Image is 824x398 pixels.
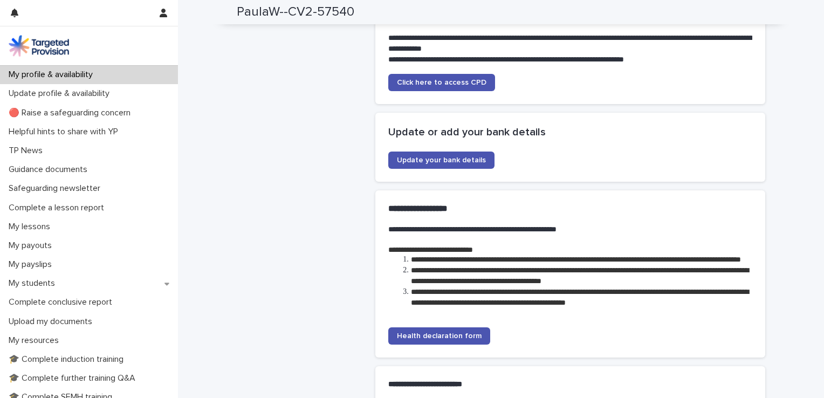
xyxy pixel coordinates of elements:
a: Click here to access CPD [388,74,495,91]
p: Upload my documents [4,317,101,327]
p: 🎓 Complete induction training [4,354,132,365]
img: M5nRWzHhSzIhMunXDL62 [9,35,69,57]
p: 🔴 Raise a safeguarding concern [4,108,139,118]
p: TP News [4,146,51,156]
p: My profile & availability [4,70,101,80]
p: Update profile & availability [4,88,118,99]
p: Helpful hints to share with YP [4,127,127,137]
span: Health declaration form [397,332,482,340]
p: My resources [4,335,67,346]
a: Health declaration form [388,327,490,345]
p: My lessons [4,222,59,232]
p: Complete conclusive report [4,297,121,307]
span: Update your bank details [397,156,486,164]
p: Safeguarding newsletter [4,183,109,194]
p: 🎓 Complete further training Q&A [4,373,144,383]
h2: PaulaW--CV2-57540 [237,4,354,20]
a: Update your bank details [388,152,495,169]
p: My students [4,278,64,289]
p: Complete a lesson report [4,203,113,213]
p: My payouts [4,241,60,251]
h2: Update or add your bank details [388,126,752,139]
p: Guidance documents [4,164,96,175]
p: My payslips [4,259,60,270]
span: Click here to access CPD [397,79,486,86]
